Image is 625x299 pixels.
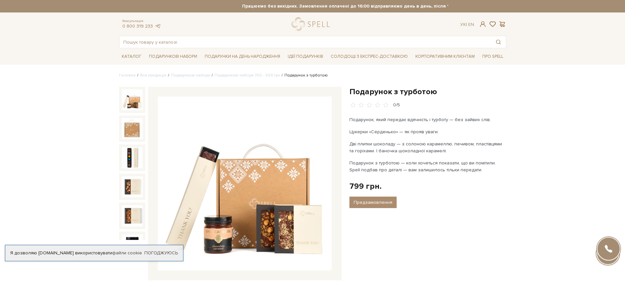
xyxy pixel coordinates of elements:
[158,96,332,270] img: Подарунок з турботою
[349,116,503,123] p: Подарунок, який передає вдячність і турботу — без зайвих слів.
[122,89,143,110] img: Подарунок з турботою
[349,197,397,208] button: Предзамовлення
[202,52,283,62] span: Подарунки на День народження
[122,234,143,255] img: Подарунок з турботою
[144,250,178,256] a: Погоджуюсь
[119,73,135,78] a: Головна
[468,22,474,27] a: En
[5,250,183,256] div: Я дозволяю [DOMAIN_NAME] використовувати
[112,250,142,256] a: файли cookie
[413,51,477,62] a: Корпоративним клієнтам
[146,52,200,62] span: Подарункові набори
[122,147,143,168] img: Подарунок з турботою
[215,73,280,78] a: Подарункові набори 700 - 999 грн
[285,52,326,62] span: Ідеї подарунків
[292,17,333,31] a: logo
[349,160,503,173] p: Подарунок з турботою — коли хочеться показати, що ви помітили. Spell подбав про деталі — вам зали...
[119,36,491,48] input: Пошук товару у каталозі
[280,73,328,78] li: Подарунок з турботою
[122,23,153,29] a: 0 800 319 233
[119,52,144,62] span: Каталог
[349,181,382,191] div: 799 грн.
[460,22,474,28] div: Ук
[349,140,503,154] p: Дві плитки шоколаду — з солоною карамеллю, печивом, пластівцями та горіхами. І баночка шоколадної...
[328,51,410,62] a: Солодощі з експрес-доставкою
[122,118,143,139] img: Подарунок з турботою
[171,73,210,78] a: Подарункові набори
[349,128,503,135] p: Цукерки «Серденько» — як прояв уваги.
[349,87,506,97] h1: Подарунок з турботою
[466,22,467,27] span: |
[393,102,400,108] div: 0/5
[122,205,143,226] img: Подарунок з турботою
[491,36,506,48] button: Пошук товару у каталозі
[122,19,161,23] span: Консультація:
[122,176,143,197] img: Подарунок з турботою
[140,73,166,78] a: Вся продукція
[155,23,161,29] a: telegram
[480,52,506,62] span: Про Spell
[177,3,564,9] strong: Працюємо без вихідних. Замовлення оплачені до 16:00 відправляємо день в день, після 16:00 - насту...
